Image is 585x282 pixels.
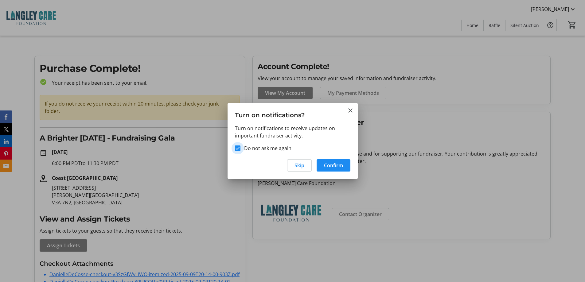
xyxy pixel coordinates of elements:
[294,162,304,169] span: Skip
[235,125,350,139] p: Turn on notifications to receive updates on important fundraiser activity.
[287,159,312,172] button: Skip
[228,103,358,124] h3: Turn on notifications?
[347,107,354,114] button: Close
[240,145,291,152] label: Do not ask me again
[324,162,343,169] span: Confirm
[317,159,350,172] button: Confirm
